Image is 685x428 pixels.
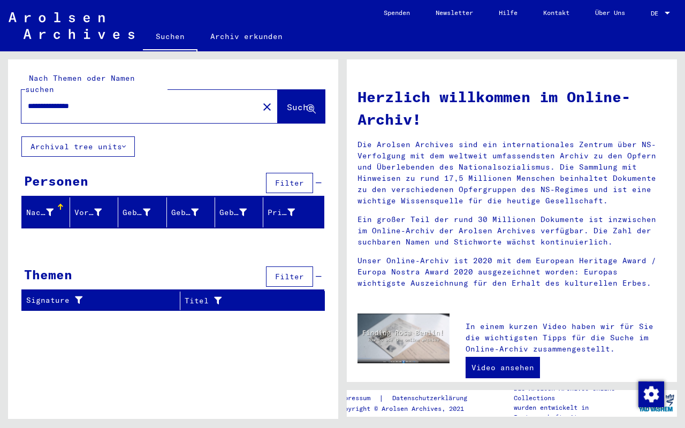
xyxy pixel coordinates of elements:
button: Clear [256,96,278,117]
p: Unser Online-Archiv ist 2020 mit dem European Heritage Award / Europa Nostra Award 2020 ausgezeic... [357,255,666,289]
img: Zustimmung ändern [638,381,664,407]
p: In einem kurzen Video haben wir für Sie die wichtigsten Tipps für die Suche im Online-Archiv zusa... [466,321,666,355]
button: Filter [266,266,313,287]
button: Archival tree units [21,136,135,157]
mat-header-cell: Geburtsdatum [215,197,263,227]
p: Die Arolsen Archives sind ein internationales Zentrum über NS-Verfolgung mit dem weltweit umfasse... [357,139,666,207]
a: Video ansehen [466,357,540,378]
div: Signature [26,292,180,309]
div: Vorname [74,207,102,218]
div: Nachname [26,207,54,218]
mat-label: Nach Themen oder Namen suchen [25,73,135,94]
div: | [337,393,480,404]
a: Impressum [337,393,379,404]
div: Geburtsname [123,204,166,221]
span: Filter [275,272,304,281]
a: Datenschutzerklärung [384,393,480,404]
img: video.jpg [357,314,450,364]
p: Die Arolsen Archives Online-Collections [514,384,636,403]
div: Personen [24,171,88,190]
button: Filter [266,173,313,193]
div: Geburtsdatum [219,207,247,218]
div: Geburt‏ [171,207,199,218]
p: wurden entwickelt in Partnerschaft mit [514,403,636,422]
div: Themen [24,265,72,284]
div: Vorname [74,204,118,221]
div: Titel [185,292,311,309]
div: Titel [185,295,298,307]
mat-header-cell: Geburtsname [118,197,166,227]
div: Geburtsname [123,207,150,218]
mat-header-cell: Nachname [22,197,70,227]
div: Geburt‏ [171,204,215,221]
span: Filter [275,178,304,188]
mat-header-cell: Vorname [70,197,118,227]
span: Suche [287,102,314,112]
div: Signature [26,295,166,306]
a: Suchen [143,24,197,51]
mat-header-cell: Prisoner # [263,197,324,227]
button: Suche [278,90,325,123]
div: Prisoner # [268,204,311,221]
div: Nachname [26,204,70,221]
span: DE [651,10,663,17]
h1: Herzlich willkommen im Online-Archiv! [357,86,666,131]
img: yv_logo.png [636,389,676,416]
mat-header-cell: Geburt‏ [167,197,215,227]
div: Geburtsdatum [219,204,263,221]
img: Arolsen_neg.svg [9,12,134,39]
p: Ein großer Teil der rund 30 Millionen Dokumente ist inzwischen im Online-Archiv der Arolsen Archi... [357,214,666,248]
p: Copyright © Arolsen Archives, 2021 [337,404,480,414]
mat-icon: close [261,101,273,113]
a: Archiv erkunden [197,24,295,49]
div: Prisoner # [268,207,295,218]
